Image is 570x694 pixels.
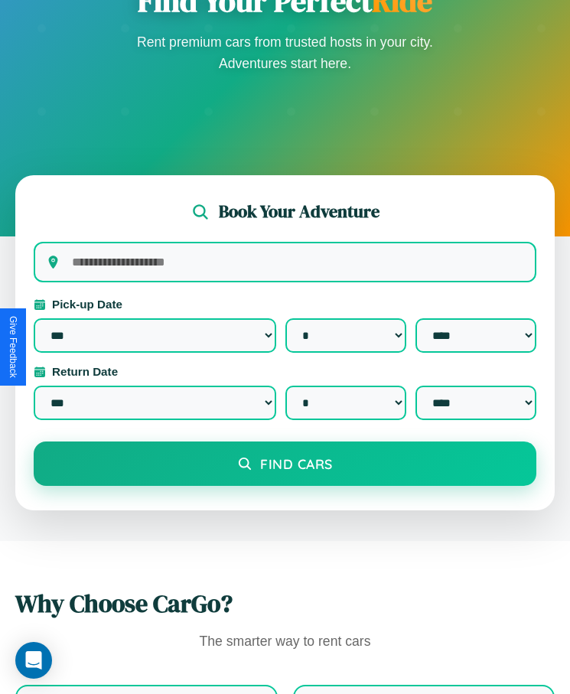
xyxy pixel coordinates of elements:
[8,316,18,378] div: Give Feedback
[132,31,438,74] p: Rent premium cars from trusted hosts in your city. Adventures start here.
[34,441,536,486] button: Find Cars
[34,298,536,311] label: Pick-up Date
[15,587,555,621] h2: Why Choose CarGo?
[34,365,536,378] label: Return Date
[15,630,555,654] p: The smarter way to rent cars
[15,642,52,679] div: Open Intercom Messenger
[219,200,379,223] h2: Book Your Adventure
